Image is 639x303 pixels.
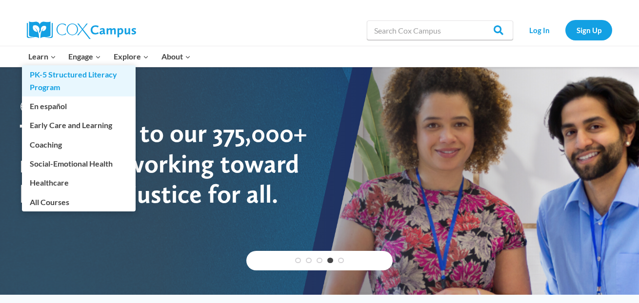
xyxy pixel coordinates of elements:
a: Sign Up [565,20,612,40]
nav: Secondary Navigation [518,20,612,40]
a: 4 [327,258,333,264]
a: All Courses [22,192,136,211]
a: Log In [518,20,560,40]
button: Child menu of Engage [62,46,108,67]
a: Healthcare [22,173,136,192]
a: 3 [317,258,322,264]
a: Early Care and Learning [22,116,136,134]
div: Thank you to our 375,000+ members working toward literacy & justice for all. [20,118,319,209]
button: Child menu of Learn [22,46,62,67]
button: Child menu of Explore [107,46,155,67]
a: PK-5 Structured Literacy Program [22,65,136,96]
nav: Primary Navigation [22,46,197,67]
a: 1 [295,258,301,264]
a: Social-Emotional Health [22,154,136,173]
img: Cox Campus [27,21,136,39]
a: 5 [338,258,344,264]
input: Search Cox Campus [367,20,513,40]
a: En español [22,97,136,115]
a: Coaching [22,135,136,153]
button: Child menu of About [155,46,197,67]
a: 2 [306,258,312,264]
